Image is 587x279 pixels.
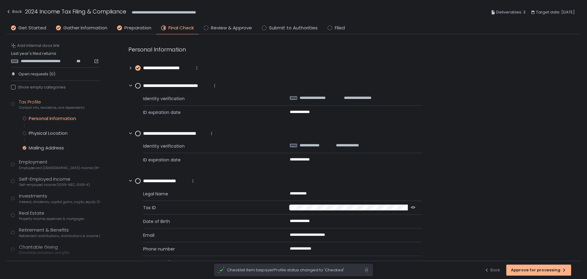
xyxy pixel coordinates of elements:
span: Submit to Authorities [269,25,318,32]
span: Identity verification [143,96,275,102]
span: ID expiration date [143,109,275,115]
div: Tax Profile [19,99,85,110]
span: ID expiration date [143,157,275,163]
span: Property income, expenses & mortgages [19,217,84,221]
span: Filed [335,25,345,32]
span: Final Check [168,25,194,32]
div: Retirement & Benefits [19,227,100,238]
div: Physical Location [29,130,68,136]
span: Identity verification [143,143,275,149]
span: Open requests (0) [18,71,55,77]
span: Review & Approve [211,25,252,32]
div: Self-Employed Income [19,176,90,187]
button: Back [484,265,500,276]
span: Citizenship / visa status [143,260,275,266]
div: Mailing Address [29,145,64,151]
span: Email [143,232,275,238]
div: Investments [19,193,100,204]
span: Retirement contributions, distributions & income (1099-R, 5498) [19,234,100,238]
span: Interest, dividends, capital gains, crypto, equity (1099s, K-1s) [19,200,100,204]
svg: close [364,267,369,273]
span: Phone number [143,246,275,252]
span: Checklist item taxpayerProfile status changed to 'Checked' [227,267,364,273]
h1: 2024 Income Tax Filing & Compliance [25,7,126,16]
span: Charitable donations and gifts [19,251,69,255]
div: Personal Information [128,45,422,54]
span: Get Started [18,25,46,32]
div: Back [484,267,500,273]
div: Personal Information [29,115,76,122]
span: Target date: [DATE] [536,9,575,16]
div: Charitable Giving [19,244,69,255]
span: Self-employed income (1099-NEC, 1099-K) [19,183,90,187]
div: Last year's filed returns [11,51,100,64]
div: Employment [19,159,100,170]
span: Date of Birth [143,218,275,224]
span: Gather Information [63,25,107,32]
span: Preparation [124,25,151,32]
div: Real Estate [19,210,84,221]
span: Deliverables: 3 [496,9,526,16]
span: Employee and [DEMOGRAPHIC_DATA] income (W-2s) [19,166,100,170]
div: Back [6,8,22,15]
button: Back [6,7,22,17]
button: Add internal docs link [11,43,60,48]
button: Approve for processing [506,265,571,276]
span: Contact info, residence, and dependents [19,105,85,110]
div: Approve for processing [511,267,567,273]
span: Legal Name [143,191,275,197]
span: Tax ID [143,205,275,211]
